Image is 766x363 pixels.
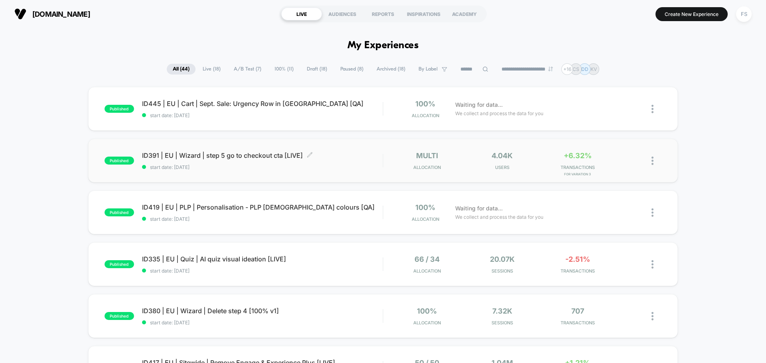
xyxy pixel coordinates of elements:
span: TRANSACTIONS [542,268,613,274]
span: Sessions [467,320,538,326]
img: close [651,208,653,217]
img: close [651,260,653,269]
p: DD [581,66,588,72]
img: end [548,67,553,71]
img: close [651,105,653,113]
div: INSPIRATIONS [403,8,444,20]
span: published [105,157,134,165]
span: We collect and process the data for you [455,110,543,117]
button: [DOMAIN_NAME] [12,8,93,20]
span: Waiting for data... [455,100,503,109]
div: LIVE [281,8,322,20]
h1: My Experiences [347,40,419,51]
img: Visually logo [14,8,26,20]
span: All ( 44 ) [167,64,195,75]
span: -2.51% [565,255,590,263]
span: 100% [417,307,437,315]
span: 7.32k [492,307,512,315]
p: KV [590,66,597,72]
span: A/B Test ( 7 ) [228,64,267,75]
div: ACADEMY [444,8,485,20]
span: 100% [415,203,435,212]
span: start date: [DATE] [142,320,383,326]
span: Waiting for data... [455,204,503,213]
div: REPORTS [363,8,403,20]
span: multi [416,151,438,160]
span: Allocation [412,113,439,118]
span: for Variation 3 [542,172,613,176]
span: Sessions [467,268,538,274]
span: [DOMAIN_NAME] [32,10,90,18]
span: start date: [DATE] [142,216,383,222]
span: +6.32% [564,151,592,160]
div: + 16 [561,63,573,75]
img: close [651,157,653,165]
span: published [105,260,134,268]
span: TRANSACTIONS [542,165,613,170]
span: Allocation [413,268,441,274]
span: ID335 | EU | Quiz | AI quiz visual ideation [LIVE] [142,255,383,263]
span: 707 [571,307,584,315]
span: We collect and process the data for you [455,213,543,221]
span: 100% ( 11 ) [268,64,300,75]
span: By Label [419,66,438,72]
button: FS [734,6,754,22]
div: AUDIENCES [322,8,363,20]
span: Allocation [413,165,441,170]
span: 4.04k [492,151,513,160]
span: ID419 | EU | PLP | Personalisation - PLP [DEMOGRAPHIC_DATA] colours [QA] [142,203,383,211]
span: Live ( 18 ) [197,64,227,75]
span: TRANSACTIONS [542,320,613,326]
span: Draft ( 18 ) [301,64,333,75]
span: published [105,312,134,320]
span: 20.07k [490,255,515,263]
span: published [105,208,134,216]
span: ID391 | EU | Wizard | step 5 go to checkout cta [LIVE] [142,151,383,159]
p: CS [573,66,579,72]
span: ID380 | EU | Wizard | Delete step 4 [100% v1] [142,307,383,315]
span: ID445 | EU | Cart | Sept. Sale: Urgency Row in [GEOGRAPHIC_DATA] [QA] [142,100,383,108]
span: 100% [415,100,435,108]
span: Archived ( 18 ) [371,64,411,75]
span: Allocation [412,216,439,222]
span: start date: [DATE] [142,112,383,118]
span: Users [467,165,538,170]
div: FS [736,6,752,22]
span: Allocation [413,320,441,326]
span: start date: [DATE] [142,164,383,170]
img: close [651,312,653,320]
span: start date: [DATE] [142,268,383,274]
span: 66 / 34 [415,255,440,263]
button: Create New Experience [655,7,728,21]
span: published [105,105,134,113]
span: Paused ( 8 ) [334,64,369,75]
